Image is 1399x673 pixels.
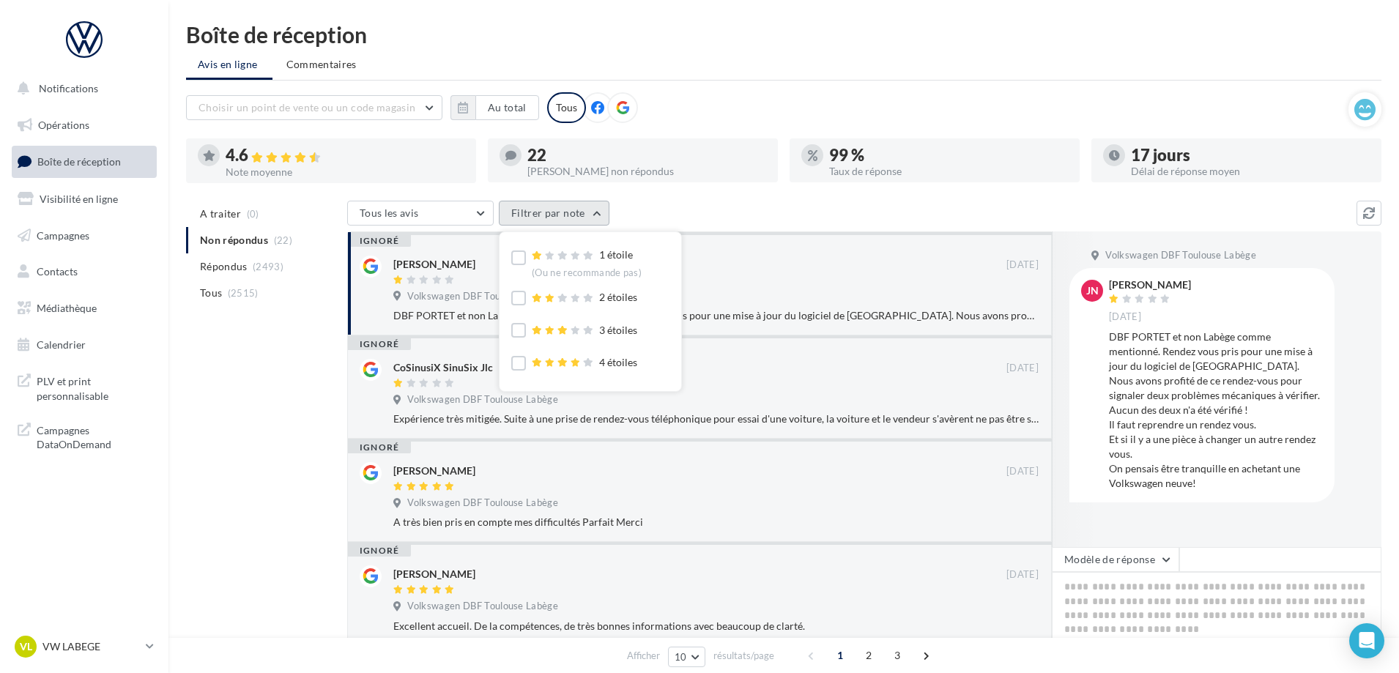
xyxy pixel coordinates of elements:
button: Au total [475,95,539,120]
div: DBF PORTET et non Labège comme mentionné. Rendez vous pris pour une mise à jour du logiciel de [G... [393,308,1039,323]
span: Visibilité en ligne [40,193,118,205]
a: Boîte de réception [9,146,160,177]
div: [PERSON_NAME] non répondus [527,166,766,176]
button: Au total [450,95,539,120]
div: ignoré [348,442,411,453]
button: Modèle de réponse [1052,547,1179,572]
div: (Ou ne recommande pas) [532,267,642,280]
span: Volkswagen DBF Toulouse Labège [407,497,558,510]
span: 3 [886,644,909,667]
div: Excellent accueil. De la compétences, de très bonnes informations avec beaucoup de clarté. [393,619,1039,633]
span: VL [20,639,32,654]
span: Choisir un point de vente ou un code magasin [198,101,415,114]
a: VL VW LABEGE [12,633,157,661]
div: Délai de réponse moyen [1131,166,1370,176]
span: Contacts [37,265,78,278]
span: Volkswagen DBF Toulouse Labège [1105,249,1256,262]
a: Médiathèque [9,293,160,324]
span: Afficher [627,649,660,663]
p: VW LABEGE [42,639,140,654]
div: [PERSON_NAME] [393,257,475,272]
a: Visibilité en ligne [9,184,160,215]
button: Notifications [9,73,154,104]
a: Contacts [9,256,160,287]
span: Calendrier [37,338,86,351]
span: Tous les avis [360,207,419,219]
div: Open Intercom Messenger [1349,623,1384,658]
div: 22 [527,147,766,163]
span: jn [1086,283,1099,298]
span: A traiter [200,207,241,221]
div: ignoré [348,235,411,247]
span: Campagnes [37,228,89,241]
div: 1 étoile [532,248,642,279]
div: Tous [547,92,586,123]
span: Répondus [200,259,248,274]
span: (0) [247,208,259,220]
span: résultats/page [713,649,774,663]
span: 10 [675,651,687,663]
span: Volkswagen DBF Toulouse Labège [407,600,558,613]
span: Volkswagen DBF Toulouse Labège [407,393,558,406]
div: 4.6 [226,147,464,164]
span: [DATE] [1006,362,1039,375]
span: Notifications [39,82,98,94]
span: [DATE] [1006,259,1039,272]
a: Campagnes [9,220,160,251]
div: [PERSON_NAME] [1109,280,1191,290]
button: Filtrer par note [499,201,609,226]
a: Calendrier [9,330,160,360]
span: [DATE] [1006,465,1039,478]
div: A très bien pris en compte mes difficultés Parfait Merci [393,515,1039,529]
div: Taux de réponse [829,166,1068,176]
span: [DATE] [1109,311,1141,324]
div: [PERSON_NAME] [393,567,475,581]
div: [PERSON_NAME] [393,464,475,478]
a: Campagnes DataOnDemand [9,414,160,458]
div: CoSinusiX SinuSix Jlc [393,360,493,375]
span: PLV et print personnalisable [37,371,151,403]
div: 3 étoiles [532,323,637,338]
span: 2 [857,644,880,667]
span: Opérations [38,119,89,131]
span: Boîte de réception [37,155,121,168]
a: PLV et print personnalisable [9,365,160,409]
div: Expérience très mitigée. Suite à une prise de rendez-vous téléphonique pour essai d'une voiture, ... [393,412,1039,426]
div: 4 étoiles [532,355,637,371]
div: 2 étoiles [532,290,637,305]
div: ignoré [348,545,411,557]
div: ignoré [348,338,411,350]
div: DBF PORTET et non Labège comme mentionné. Rendez vous pris pour une mise à jour du logiciel de [G... [1109,330,1323,491]
span: Campagnes DataOnDemand [37,420,151,452]
div: Boîte de réception [186,23,1381,45]
span: Médiathèque [37,302,97,314]
a: Opérations [9,110,160,141]
button: Choisir un point de vente ou un code magasin [186,95,442,120]
div: 17 jours [1131,147,1370,163]
button: 10 [668,647,705,667]
div: Note moyenne [226,167,464,177]
span: [DATE] [1006,568,1039,581]
span: 1 [828,644,852,667]
button: Tous les avis [347,201,494,226]
span: Volkswagen DBF Toulouse Labège [407,290,558,303]
div: 99 % [829,147,1068,163]
span: Tous [200,286,222,300]
span: (2493) [253,261,283,272]
span: (2515) [228,287,259,299]
span: Commentaires [286,57,357,72]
